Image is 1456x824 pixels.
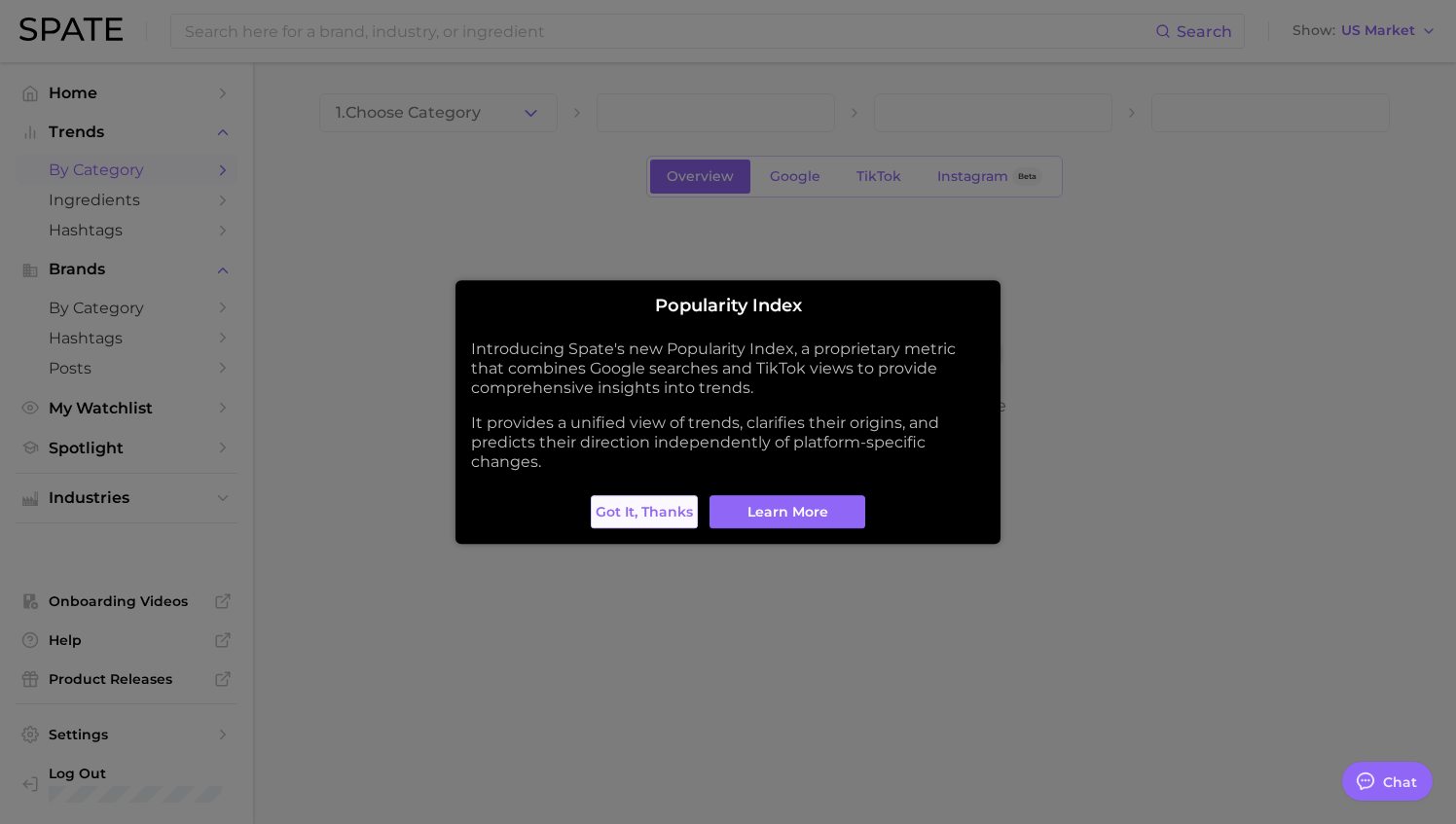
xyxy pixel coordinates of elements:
p: Introducing Spate's new Popularity Index, a proprietary metric that combines Google searches and ... [471,340,985,398]
p: It provides a unified view of trends, clarifies their origins, and predicts their direction indep... [471,413,985,472]
span: Got it, thanks [596,504,693,520]
a: Learn More [710,495,865,528]
span: Learn More [747,504,828,520]
button: Got it, thanks [591,495,698,528]
h2: Popularity Index [471,296,985,317]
